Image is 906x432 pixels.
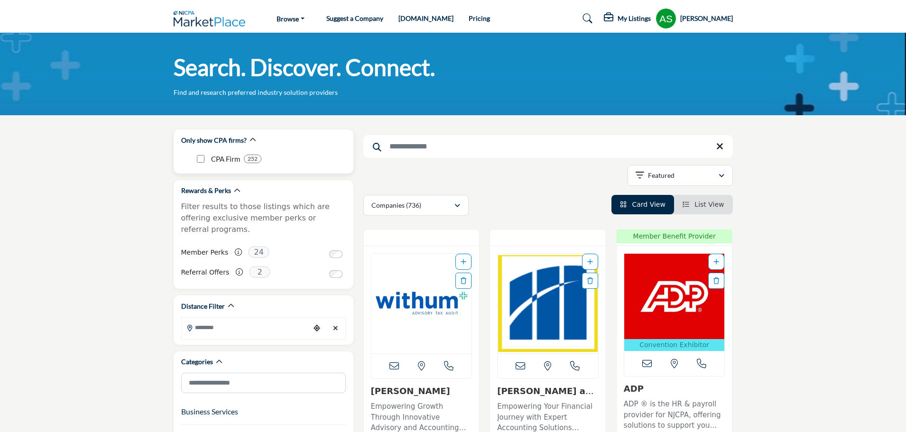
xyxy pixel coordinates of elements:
h2: Distance Filter [181,302,225,311]
b: 252 [248,156,258,162]
h2: Categories [181,357,213,367]
input: Switch to Member Perks [329,250,342,258]
a: [PERSON_NAME] [371,386,450,396]
button: Companies (736) [363,195,469,216]
input: Search Location [182,318,310,337]
a: Pricing [469,14,490,22]
a: [PERSON_NAME] and Company, ... [497,386,597,406]
p: ADP ® is the HR & payroll provider for NJCPA, offering solutions to support you and your clients ... [624,399,725,431]
img: Withum [371,254,472,353]
button: Business Services [181,406,238,417]
p: Featured [648,171,675,180]
a: ADP ® is the HR & payroll provider for NJCPA, offering solutions to support you and your clients ... [624,396,725,431]
h2: Only show CPA firms? [181,136,247,145]
span: 24 [248,246,269,258]
p: Convention Exhibitor [626,340,723,350]
a: Add To List [713,258,719,266]
li: List View [674,195,733,214]
label: Member Perks [181,244,229,261]
div: Choose your current location [310,318,324,339]
h3: Magone and Company, PC [497,386,599,396]
div: Clear search location [329,318,343,339]
button: Show hide supplier dropdown [656,8,676,29]
h2: Rewards & Perks [181,186,231,195]
span: Member Benefit Provider [619,231,730,241]
a: Search [573,11,599,26]
h3: ADP [624,384,725,394]
img: Magone and Company, PC [498,254,598,353]
span: Card View [632,201,665,208]
a: [DOMAIN_NAME] [398,14,453,22]
input: Switch to Referral Offers [329,270,342,278]
span: 2 [249,266,270,278]
a: Suggest a Company [326,14,383,22]
a: ADP [624,384,644,394]
a: Add To List [461,258,466,266]
a: Browse [270,12,311,25]
input: Search Category [181,373,346,393]
input: Search Keyword [363,135,733,158]
h3: Withum [371,386,472,396]
img: ADP [624,254,725,339]
h1: Search. Discover. Connect. [174,53,435,82]
h5: My Listings [618,14,651,23]
p: CPA Firm: CPA Firm [211,154,240,165]
h5: [PERSON_NAME] [680,14,733,23]
div: My Listings [604,13,651,24]
p: Find and research preferred industry solution providers [174,88,338,97]
span: List View [694,201,724,208]
p: Companies (736) [371,201,421,210]
img: Site Logo [174,11,250,27]
label: Referral Offers [181,264,230,281]
li: Card View [611,195,674,214]
a: Open Listing in new tab [498,254,598,353]
a: Open Listing in new tab [624,254,725,351]
a: View List [683,201,724,208]
button: Featured [628,165,733,186]
p: Filter results to those listings which are offering exclusive member perks or referral programs. [181,201,346,235]
a: View Card [620,201,666,208]
div: 252 Results For CPA Firm [244,155,261,163]
a: Add To List [587,258,593,266]
a: Open Listing in new tab [371,254,472,353]
input: CPA Firm checkbox [197,155,204,163]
